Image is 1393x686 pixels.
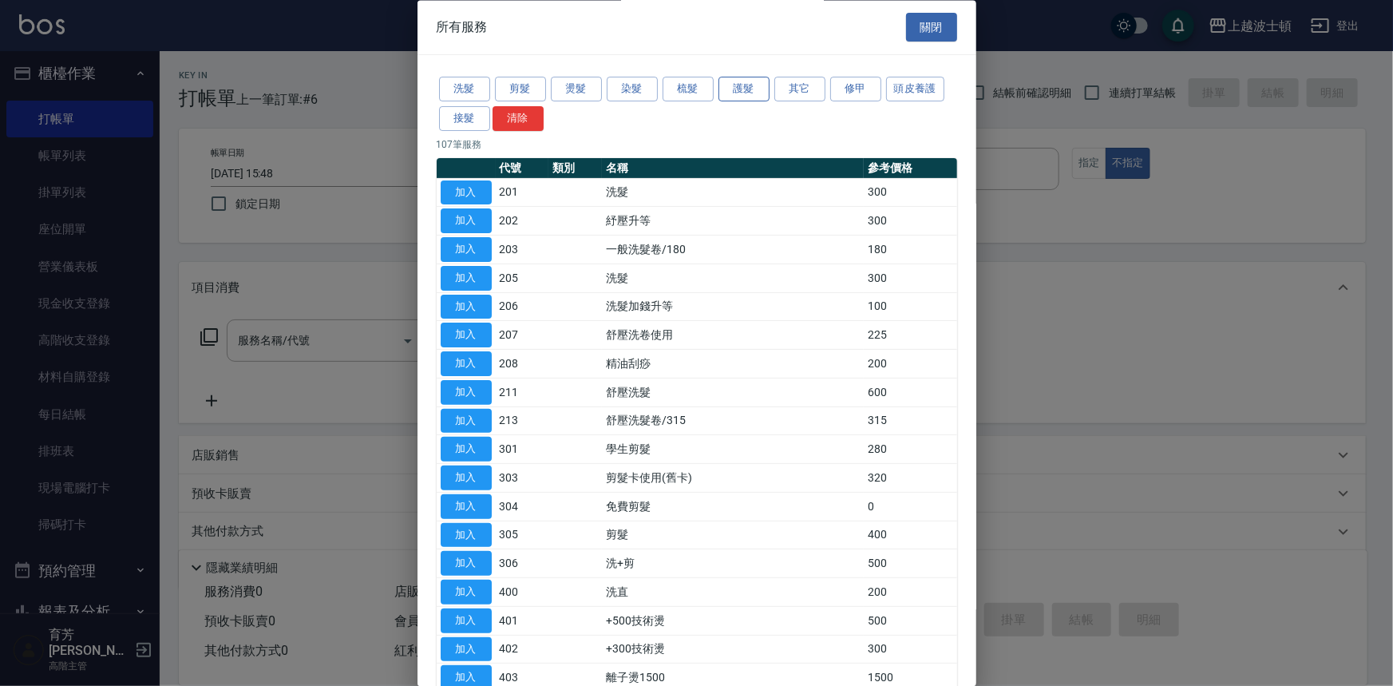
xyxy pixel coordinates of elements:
button: 加入 [441,494,492,519]
td: 213 [496,407,549,436]
td: 300 [864,207,956,236]
button: 加入 [441,323,492,348]
button: 護髮 [718,77,770,102]
td: 201 [496,179,549,208]
button: 梳髮 [663,77,714,102]
td: +500技術燙 [602,607,864,636]
td: 紓壓升等 [602,207,864,236]
td: 200 [864,578,956,607]
td: 600 [864,379,956,407]
td: 320 [864,464,956,493]
button: 加入 [441,352,492,377]
td: 舒壓洗卷使用 [602,321,864,350]
td: 301 [496,435,549,464]
button: 加入 [441,266,492,291]
button: 加入 [441,438,492,462]
span: 所有服務 [437,19,488,35]
td: 400 [864,521,956,550]
td: 500 [864,549,956,578]
td: 300 [864,636,956,664]
button: 加入 [441,238,492,263]
td: 402 [496,636,549,664]
td: 0 [864,493,956,521]
button: 加入 [441,552,492,577]
td: 洗直 [602,578,864,607]
button: 燙髮 [551,77,602,102]
td: 211 [496,379,549,407]
td: 洗髮加錢升等 [602,293,864,322]
td: 280 [864,435,956,464]
button: 染髮 [607,77,658,102]
td: 400 [496,578,549,607]
td: 免費剪髮 [602,493,864,521]
button: 頭皮養護 [886,77,945,102]
button: 加入 [441,295,492,319]
button: 加入 [441,523,492,548]
td: 306 [496,549,549,578]
button: 洗髮 [439,77,490,102]
th: 代號 [496,158,549,179]
th: 參考價格 [864,158,956,179]
td: 300 [864,179,956,208]
td: 205 [496,264,549,293]
button: 關閉 [906,13,957,42]
td: 208 [496,350,549,379]
td: 500 [864,607,956,636]
button: 剪髮 [495,77,546,102]
button: 加入 [441,466,492,491]
td: 剪髮 [602,521,864,550]
td: 203 [496,236,549,264]
button: 修甲 [830,77,881,102]
td: 洗髮 [602,264,864,293]
td: 300 [864,264,956,293]
td: 舒壓洗髮 [602,379,864,407]
button: 加入 [441,380,492,405]
button: 加入 [441,209,492,234]
button: 加入 [441,637,492,662]
td: 401 [496,607,549,636]
td: 一般洗髮卷/180 [602,236,864,264]
td: 315 [864,407,956,436]
th: 名稱 [602,158,864,179]
td: 202 [496,207,549,236]
td: 學生剪髮 [602,435,864,464]
button: 加入 [441,409,492,434]
td: 洗+剪 [602,549,864,578]
td: 舒壓洗髮卷/315 [602,407,864,436]
td: 精油刮痧 [602,350,864,379]
td: 100 [864,293,956,322]
p: 107 筆服務 [437,137,957,152]
td: 305 [496,521,549,550]
td: 剪髮卡使用(舊卡) [602,464,864,493]
td: 225 [864,321,956,350]
td: 207 [496,321,549,350]
th: 類別 [548,158,602,179]
td: 304 [496,493,549,521]
button: 加入 [441,609,492,633]
td: 180 [864,236,956,264]
td: 200 [864,350,956,379]
button: 接髮 [439,106,490,131]
td: 206 [496,293,549,322]
td: +300技術燙 [602,636,864,664]
button: 加入 [441,581,492,605]
button: 加入 [441,180,492,205]
button: 清除 [493,106,544,131]
td: 洗髮 [602,179,864,208]
button: 其它 [774,77,825,102]
td: 303 [496,464,549,493]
